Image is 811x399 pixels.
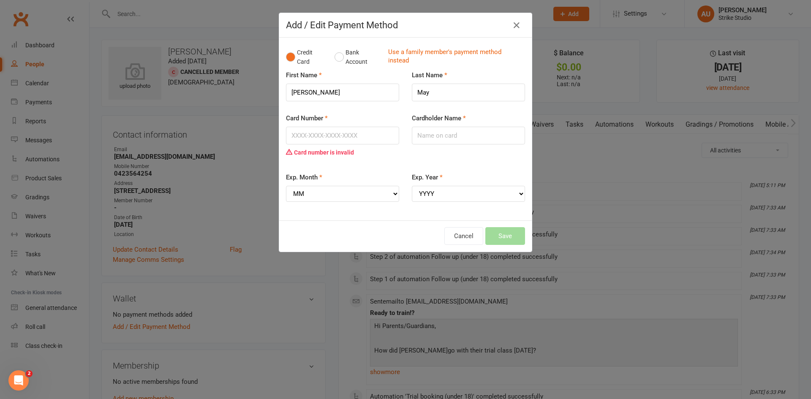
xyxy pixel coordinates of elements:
[286,144,399,160] div: Card number is invalid
[286,20,525,30] h4: Add / Edit Payment Method
[335,44,381,70] button: Bank Account
[412,70,447,80] label: Last Name
[8,370,29,391] iframe: Intercom live chat
[412,127,525,144] input: Name on card
[26,370,33,377] span: 2
[510,19,523,32] button: Close
[388,48,521,67] a: Use a family member's payment method instead
[412,172,443,182] label: Exp. Year
[286,44,326,70] button: Credit Card
[286,70,322,80] label: First Name
[286,113,328,123] label: Card Number
[286,127,399,144] input: XXXX-XXXX-XXXX-XXXX
[444,227,483,245] button: Cancel
[412,113,466,123] label: Cardholder Name
[286,172,322,182] label: Exp. Month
